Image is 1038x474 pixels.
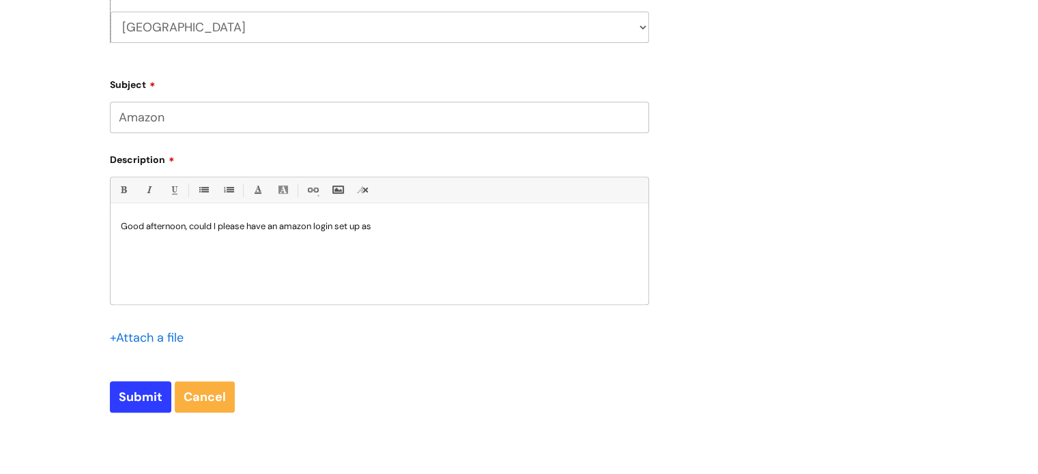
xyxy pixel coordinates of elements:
div: Attach a file [110,327,192,349]
p: Good afternoon, could I please have an amazon login set up as [121,220,638,233]
a: Underline(Ctrl-U) [165,181,182,198]
input: Submit [110,381,171,413]
a: 1. Ordered List (Ctrl-Shift-8) [220,181,237,198]
label: Description [110,149,649,166]
label: Subject [110,74,649,91]
a: Bold (Ctrl-B) [115,181,132,198]
a: Cancel [175,381,235,413]
a: Font Color [249,181,266,198]
a: • Unordered List (Ctrl-Shift-7) [194,181,212,198]
a: Link [304,181,321,198]
a: Remove formatting (Ctrl-\) [354,181,371,198]
a: Back Color [274,181,291,198]
a: Italic (Ctrl-I) [140,181,157,198]
a: Insert Image... [329,181,346,198]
